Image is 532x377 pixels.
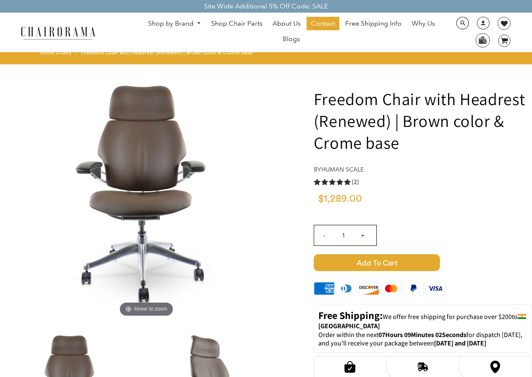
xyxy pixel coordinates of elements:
[318,309,527,331] p: to
[273,19,301,28] span: About Us
[268,17,305,30] a: About Us
[144,17,205,30] a: Shop by Brand
[314,88,532,153] h1: Freedom Chair with Headrest (Renewed) | Brown color & Crome base
[16,25,100,40] img: chairorama
[314,254,440,271] span: Add to Cart
[345,19,402,28] span: Free Shipping Info
[318,331,527,348] p: Order within the next for dispatch [DATE], and you'll receive your package between
[408,17,439,30] a: Why Us
[20,188,273,197] a: Freedom Chair with Headrest (Renewed) | Brown color & Crome base - chairoramaHover to zoom
[20,67,273,319] img: Freedom Chair with Headrest (Renewed) | Brown color & Crome base - chairorama
[476,34,489,46] img: WhatsApp_Image_2024-07-12_at_16.23.01.webp
[211,19,262,28] span: Shop Chair Parts
[383,312,512,321] span: We offer free shipping for purchase over $200
[321,166,364,173] a: Human Scale
[341,17,406,30] a: Free Shipping Info
[278,32,304,46] a: Blogs
[283,35,300,44] span: Blogs
[136,17,447,48] nav: DesktopNavigation
[207,17,267,30] a: Shop Chair Parts
[314,166,532,173] h4: by
[40,48,256,60] nav: breadcrumbs
[314,254,532,271] button: Add to Cart
[314,177,532,186] a: 5.0 rating (2 votes)
[307,17,339,30] a: Contact
[378,330,466,339] span: 07Hours 09Minutes 02Seconds
[352,178,359,187] span: (2)
[412,19,435,28] span: Why Us
[318,194,362,204] span: $1,289.00
[353,225,373,245] input: +
[318,322,380,330] strong: [GEOGRAPHIC_DATA]
[311,19,335,28] span: Contact
[314,225,334,245] input: -
[318,308,383,322] strong: Free Shipping:
[434,339,486,348] strong: [DATE] and [DATE]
